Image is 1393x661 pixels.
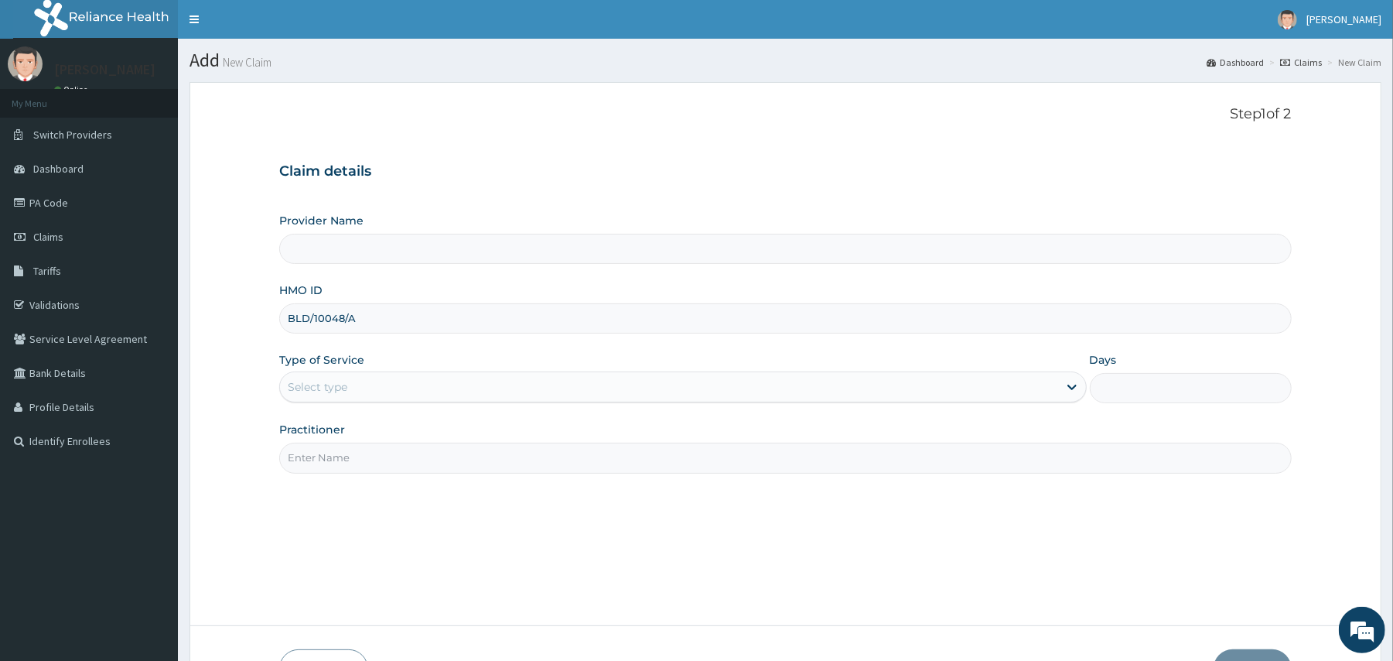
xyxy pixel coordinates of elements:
[1278,10,1297,29] img: User Image
[33,264,61,278] span: Tariffs
[54,84,91,95] a: Online
[1090,352,1117,368] label: Days
[279,213,364,228] label: Provider Name
[288,379,347,395] div: Select type
[1306,12,1381,26] span: [PERSON_NAME]
[279,443,1291,473] input: Enter Name
[1280,56,1322,69] a: Claims
[279,422,345,437] label: Practitioner
[1323,56,1381,69] li: New Claim
[279,163,1291,180] h3: Claim details
[33,162,84,176] span: Dashboard
[33,230,63,244] span: Claims
[54,63,155,77] p: [PERSON_NAME]
[1207,56,1264,69] a: Dashboard
[8,46,43,81] img: User Image
[279,352,364,368] label: Type of Service
[279,303,1291,334] input: Enter HMO ID
[279,283,323,298] label: HMO ID
[220,57,271,68] small: New Claim
[189,50,1381,70] h1: Add
[33,128,112,142] span: Switch Providers
[279,106,1291,123] p: Step 1 of 2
